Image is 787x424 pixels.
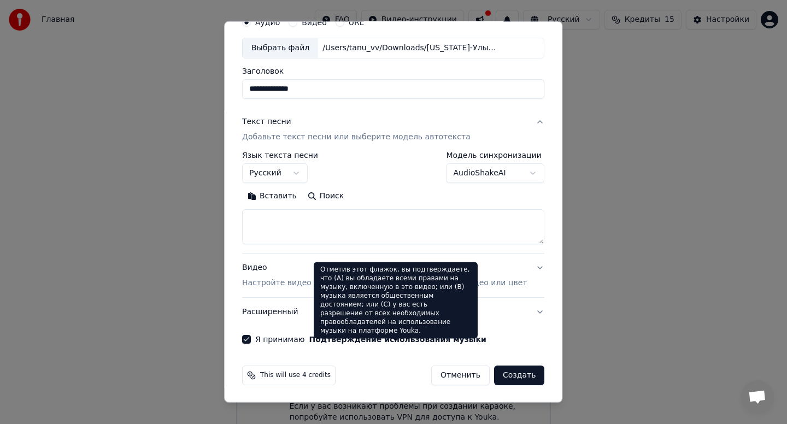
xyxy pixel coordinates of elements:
[302,19,327,26] label: Видео
[242,116,291,127] div: Текст песни
[242,278,527,288] p: Настройте видео караоке: используйте изображение, видео или цвет
[243,38,318,58] div: Выбрать файл
[242,254,544,297] button: ВидеоНастройте видео караоке: используйте изображение, видео или цвет
[302,187,349,205] button: Поиск
[242,187,302,205] button: Вставить
[242,108,544,151] button: Текст песниДобавьте текст песни или выберите модель автотекста
[242,67,544,75] label: Заголовок
[260,371,331,380] span: This will use 4 credits
[255,19,280,26] label: Аудио
[242,132,471,143] p: Добавьте текст песни или выберите модель автотекста
[431,366,490,385] button: Отменить
[447,151,545,159] label: Модель синхронизации
[242,298,544,326] button: Расширенный
[242,262,527,288] div: Видео
[318,43,504,54] div: /Users/tanu_vv/Downloads/[US_STATE]-Улыбайся.mp3
[255,335,486,343] label: Я принимаю
[314,262,478,339] div: Отметив этот флажок, вы подтверждаете, что (A) вы обладаете всеми правами на музыку, включенную в...
[349,19,364,26] label: URL
[309,335,486,343] button: Я принимаю
[242,151,318,159] label: Язык текста песни
[242,151,544,253] div: Текст песниДобавьте текст песни или выберите модель автотекста
[494,366,544,385] button: Создать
